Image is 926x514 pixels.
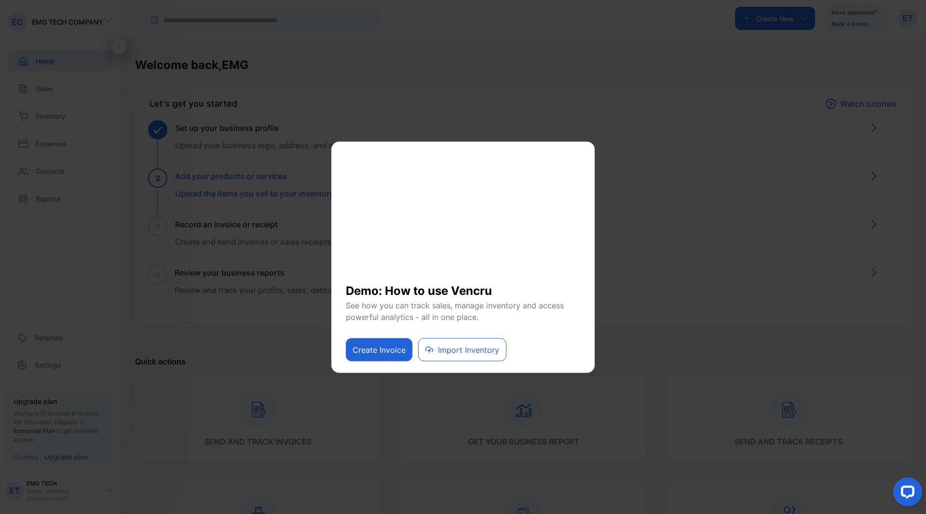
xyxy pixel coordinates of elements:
[418,338,506,361] button: Import Inventory
[885,473,926,514] iframe: LiveChat chat widget
[346,153,580,274] iframe: YouTube video player
[346,274,580,299] h1: Demo: How to use Vencru
[346,299,580,322] p: See how you can track sales, manage inventory and access powerful analytics - all in one place.
[346,338,412,361] button: Create Invoice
